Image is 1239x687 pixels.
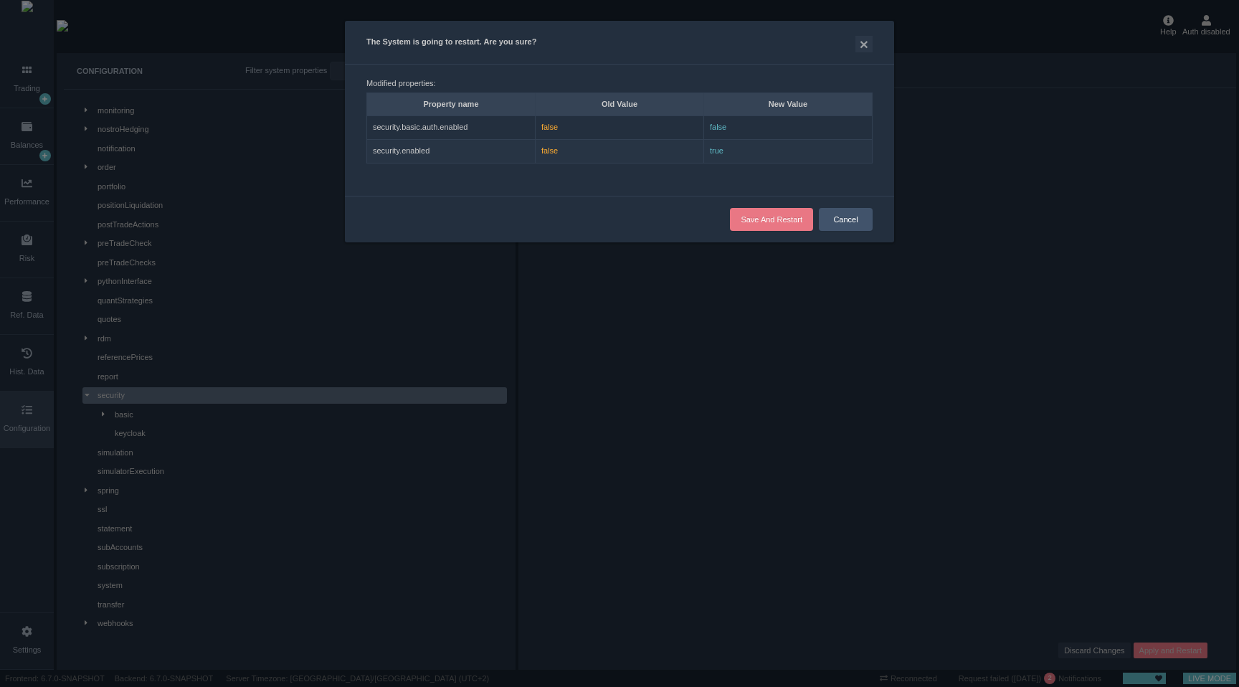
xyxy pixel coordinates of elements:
th: Property name [367,93,536,116]
td: false [536,116,704,140]
button: Save And Restart [730,208,813,231]
td: false [536,140,704,164]
h1: Modified properties: [366,79,873,88]
td: security.enabled [367,140,536,164]
td: true [704,140,873,164]
h5: The System is going to restart. Are you sure? [366,36,873,52]
td: false [704,116,873,140]
th: New Value [704,93,873,116]
button: × [855,36,873,52]
td: security.basic.auth.enabled [367,116,536,140]
button: Cancel [819,208,873,231]
th: Old Value [536,93,704,116]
